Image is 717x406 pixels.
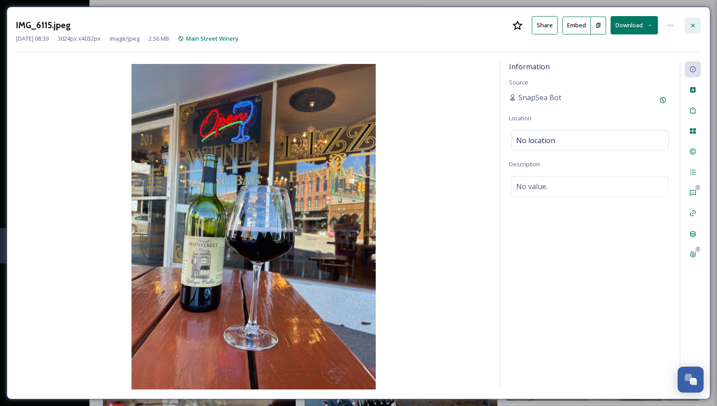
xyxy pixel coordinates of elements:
span: No location [516,135,555,146]
div: 0 [695,185,701,191]
span: [DATE] 08:39 [16,34,49,43]
button: Download [611,16,658,34]
span: Information [509,62,550,72]
span: image/jpeg [110,34,140,43]
button: Embed [562,17,591,34]
span: 3024 px x 4032 px [58,34,101,43]
h3: IMG_6115.jpeg [16,19,71,32]
img: local-14692-IMG_6115.jpeg.jpeg [16,64,491,389]
span: Main Street Winery [186,34,238,42]
button: Share [532,16,558,34]
button: Open Chat [678,367,704,393]
span: Location [509,114,531,122]
span: Description [509,160,540,168]
span: No value. [516,181,547,192]
span: Source [509,78,528,86]
span: SnapSea Bot [518,92,561,103]
div: 0 [695,246,701,253]
span: 2.56 MB [148,34,169,43]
